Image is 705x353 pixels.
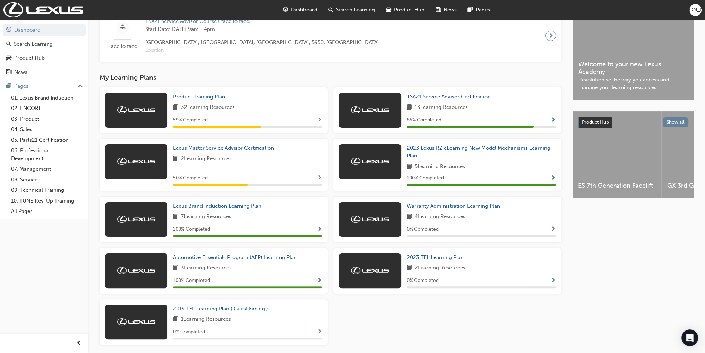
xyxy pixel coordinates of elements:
[76,339,81,348] span: prev-icon
[317,329,322,335] span: Show Progress
[468,6,473,14] span: pages-icon
[173,103,178,112] span: book-icon
[6,83,11,89] span: pages-icon
[117,267,155,274] img: Trak
[173,93,228,101] a: Product Training Plan
[14,82,28,90] div: Pages
[328,6,333,14] span: search-icon
[8,145,86,164] a: 06. Professional Development
[582,119,609,125] span: Product Hub
[551,175,556,181] span: Show Progress
[173,203,261,209] span: Lexus Brand Induction Learning Plan
[78,82,83,91] span: up-icon
[6,55,11,61] span: car-icon
[173,213,178,221] span: book-icon
[663,117,689,127] button: Show all
[173,277,210,285] span: 100 % Completed
[181,103,235,112] span: 32 Learning Resources
[8,206,86,217] a: All Pages
[117,318,155,325] img: Trak
[573,111,661,198] a: ES 7th Generation Facelift
[407,103,412,112] span: book-icon
[551,174,556,182] button: Show Progress
[462,3,496,17] a: pages-iconPages
[578,60,688,76] span: Welcome to your new Lexus Academy
[173,94,225,100] span: Product Training Plan
[317,328,322,336] button: Show Progress
[105,15,556,57] a: Face to faceTSA21 Service Advisor Course ( face to face)Start Date:[DATE] 9am - 4pm[GEOGRAPHIC_DA...
[415,264,465,273] span: 2 Learning Resources
[3,2,83,17] img: Trak
[105,42,140,50] span: Face to face
[173,253,300,261] a: Automotive Essentials Program (AEP) Learning Plan
[173,202,264,210] a: Lexus Brand Induction Learning Plan
[173,254,297,260] span: Automotive Essentials Program (AEP) Learning Plan
[173,328,205,336] span: 0 % Completed
[8,103,86,114] a: 02. ENCORE
[173,315,178,324] span: book-icon
[415,213,465,221] span: 4 Learning Resources
[291,6,317,14] span: Dashboard
[173,145,274,151] span: Lexus Master Service Advisor Certification
[407,163,412,171] span: book-icon
[283,6,288,14] span: guage-icon
[6,41,11,48] span: search-icon
[689,4,702,16] button: [PERSON_NAME]
[551,276,556,285] button: Show Progress
[120,23,125,32] span: sessionType_FACE_TO_FACE-icon
[100,74,561,81] h3: My Learning Plans
[336,6,375,14] span: Search Learning
[145,25,379,33] span: Start Date: [DATE] 9am - 4pm
[181,155,232,163] span: 2 Learning Resources
[8,185,86,196] a: 09. Technical Training
[436,6,441,14] span: news-icon
[14,40,53,48] div: Search Learning
[407,202,503,210] a: Warranty Administration Learning Plan
[181,315,231,324] span: 1 Learning Resources
[181,264,232,273] span: 3 Learning Resources
[8,114,86,124] a: 03. Product
[407,144,556,160] a: 2023 Lexus RZ eLearning New Model Mechanisms Learning Plan
[8,124,86,135] a: 04. Sales
[173,264,178,273] span: book-icon
[415,103,468,112] span: 13 Learning Resources
[578,76,688,92] span: Revolutionise the way you access and manage your learning resources.
[551,226,556,233] span: Show Progress
[173,155,178,163] span: book-icon
[317,276,322,285] button: Show Progress
[551,116,556,124] button: Show Progress
[407,203,500,209] span: Warranty Administration Learning Plan
[8,164,86,174] a: 07. Management
[3,66,86,79] a: News
[145,46,379,54] span: Location
[173,174,208,182] span: 50 % Completed
[117,216,155,223] img: Trak
[578,182,655,190] span: ES 7th Generation Facelift
[317,117,322,123] span: Show Progress
[317,174,322,182] button: Show Progress
[407,225,439,233] span: 0 % Completed
[3,52,86,64] a: Product Hub
[317,175,322,181] span: Show Progress
[173,116,208,124] span: 59 % Completed
[407,253,466,261] a: 2023 TFL Learning Plan
[407,213,412,221] span: book-icon
[317,278,322,284] span: Show Progress
[407,116,441,124] span: 85 % Completed
[317,116,322,124] button: Show Progress
[407,277,439,285] span: 0 % Completed
[578,117,688,128] a: Product HubShow all
[407,264,412,273] span: book-icon
[351,158,389,165] img: Trak
[415,163,465,171] span: 5 Learning Resources
[351,106,389,113] img: Trak
[317,225,322,234] button: Show Progress
[145,38,379,46] span: [GEOGRAPHIC_DATA], [GEOGRAPHIC_DATA], [GEOGRAPHIC_DATA], 5950, [GEOGRAPHIC_DATA]
[351,216,389,223] img: Trak
[407,94,491,100] span: TSA21 Service Advisor Certification
[173,225,210,233] span: 100 % Completed
[277,3,323,17] a: guage-iconDashboard
[551,225,556,234] button: Show Progress
[3,80,86,93] button: Pages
